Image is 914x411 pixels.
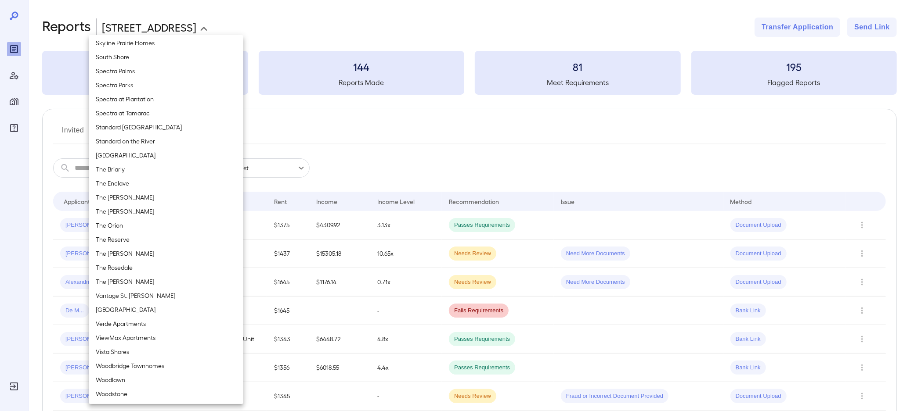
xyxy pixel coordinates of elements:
[89,345,243,359] li: Vista Shores
[89,204,243,218] li: The [PERSON_NAME]
[89,261,243,275] li: The Rosedale
[89,331,243,345] li: ViewMax Apartments
[89,64,243,78] li: Spectra Palms
[89,218,243,232] li: The Orion
[89,92,243,106] li: Spectra at Plantation
[89,289,243,303] li: Vantage St. [PERSON_NAME]
[89,148,243,162] li: [GEOGRAPHIC_DATA]
[89,373,243,387] li: Woodlawn
[89,275,243,289] li: The [PERSON_NAME]
[89,120,243,134] li: Standard [GEOGRAPHIC_DATA]
[89,247,243,261] li: The [PERSON_NAME]
[89,134,243,148] li: Standard on the River
[89,36,243,50] li: Skyline Prairie Homes
[89,387,243,401] li: Woodstone
[89,232,243,247] li: The Reserve
[89,359,243,373] li: Woodbridge Townhomes
[89,317,243,331] li: Verde Apartments
[89,176,243,190] li: The Enclave
[89,303,243,317] li: [GEOGRAPHIC_DATA]
[89,162,243,176] li: The Briarly
[89,106,243,120] li: Spectra at Tamarac
[89,50,243,64] li: South Shore
[89,78,243,92] li: Spectra Parks
[89,190,243,204] li: The [PERSON_NAME]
